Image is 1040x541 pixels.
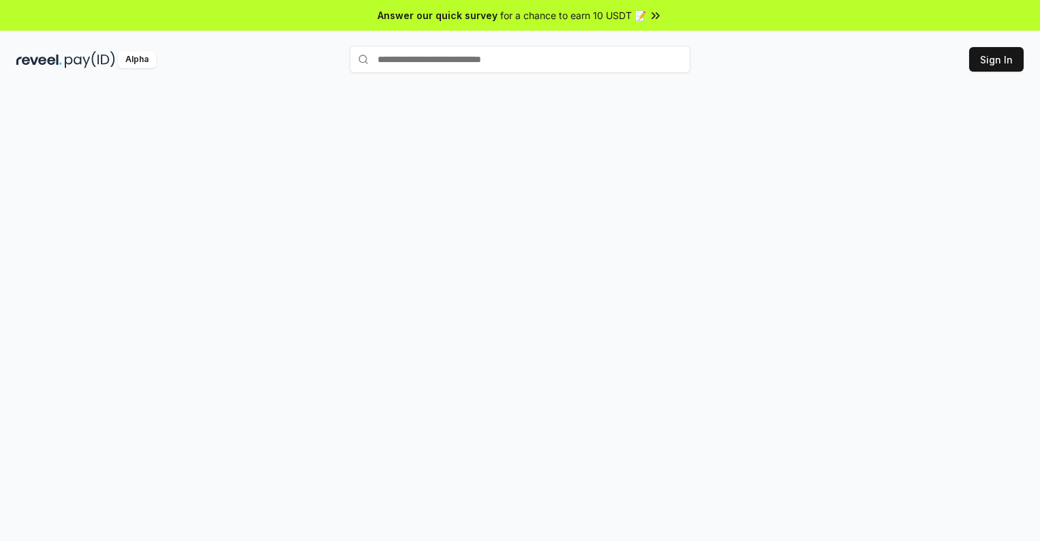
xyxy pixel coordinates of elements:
[500,8,646,23] span: for a chance to earn 10 USDT 📝
[65,51,115,68] img: pay_id
[118,51,156,68] div: Alpha
[969,47,1024,72] button: Sign In
[16,51,62,68] img: reveel_dark
[378,8,498,23] span: Answer our quick survey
